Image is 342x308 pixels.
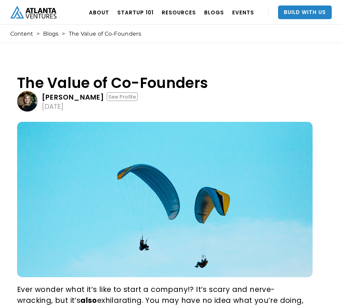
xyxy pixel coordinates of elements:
a: ABOUT [89,3,109,22]
a: Blogs [43,30,58,37]
div: The Value of Co-Founders [69,30,141,37]
a: Startup 101 [117,3,154,22]
a: EVENTS [232,3,254,22]
a: Content [10,30,33,37]
a: BLOGS [204,3,224,22]
a: RESOURCES [162,3,196,22]
h1: The Value of Co-Founders [17,75,313,91]
div: [DATE] [42,103,64,110]
strong: also [80,295,97,305]
div: > [37,30,40,37]
a: Build With Us [278,5,332,19]
div: See Profile [107,92,138,101]
div: > [62,30,65,37]
a: [PERSON_NAME]See Profile[DATE] [17,91,313,112]
div: [PERSON_NAME] [42,94,105,101]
